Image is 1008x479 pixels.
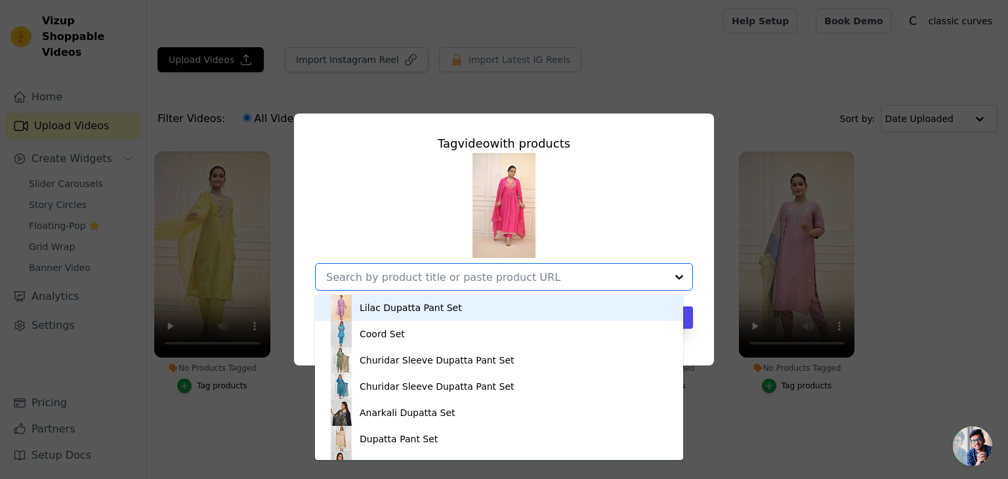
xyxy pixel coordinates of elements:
[315,135,693,153] div: Tag video with products
[360,432,438,446] div: Dupatta Pant Set
[360,380,514,393] div: Churidar Sleeve Dupatta Pant Set
[472,153,535,258] img: vizup-images-87ff.png
[360,354,514,367] div: Churidar Sleeve Dupatta Pant Set
[360,301,462,314] div: Lilac Dupatta Pant Set
[360,406,455,419] div: Anarkali Dupatta Set
[328,452,354,478] img: product thumbnail
[326,271,666,283] input: Search by product title or paste product URL
[328,426,354,452] img: product thumbnail
[328,347,354,373] img: product thumbnail
[360,459,438,472] div: Dupatta Pant Set
[328,295,354,321] img: product thumbnail
[328,400,354,426] img: product thumbnail
[328,321,354,347] img: product thumbnail
[328,373,354,400] img: product thumbnail
[953,427,992,466] a: Open chat
[360,327,405,341] div: Coord Set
